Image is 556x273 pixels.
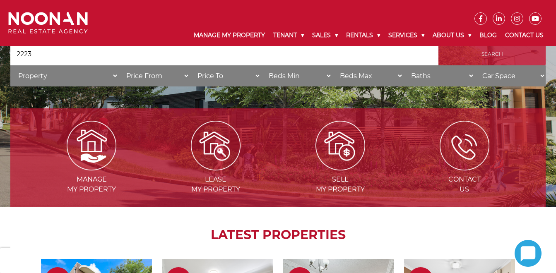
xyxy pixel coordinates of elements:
[403,175,526,194] span: Contact Us
[30,141,153,193] a: Managemy Property
[475,25,501,46] a: Blog
[30,175,153,194] span: Manage my Property
[501,25,548,46] a: Contact Us
[154,175,277,194] span: Lease my Property
[403,141,526,193] a: ContactUs
[308,25,342,46] a: Sales
[154,141,277,193] a: Leasemy Property
[191,121,241,170] img: Lease my property
[269,25,308,46] a: Tenant
[438,43,546,65] input: Search
[279,141,402,193] a: Sellmy Property
[279,175,402,194] span: Sell my Property
[440,121,489,170] img: ICONS
[8,12,88,34] img: Noonan Real Estate Agency
[315,121,365,170] img: Sell my property
[342,25,384,46] a: Rentals
[384,25,428,46] a: Services
[67,121,116,170] img: Manage my Property
[31,227,525,242] h2: LATEST PROPERTIES
[428,25,475,46] a: About Us
[190,25,269,46] a: Manage My Property
[10,43,438,65] input: Search by suburb, postcode or area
